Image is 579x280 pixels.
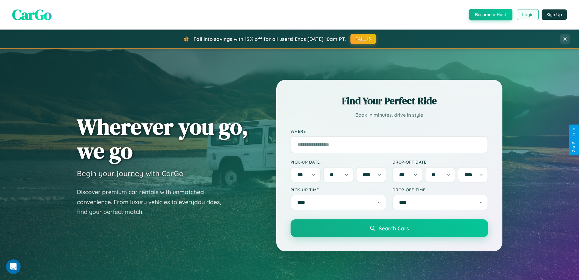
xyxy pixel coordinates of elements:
p: Book in minutes, drive in style [291,111,488,119]
h1: Wherever you go, we go [77,115,248,163]
iframe: Intercom live chat [6,259,21,274]
label: Pick-up Date [291,159,386,165]
button: FALL15 [350,34,376,44]
button: Login [517,9,539,20]
h2: Find Your Perfect Ride [291,94,488,108]
button: Sign Up [542,9,567,20]
button: Search Cars [291,219,488,237]
span: Fall into savings with 15% off for all users! Ends [DATE] 10am PT. [194,36,346,42]
span: CarGo [12,5,52,25]
p: Discover premium car rentals with unmatched convenience. From luxury vehicles to everyday rides, ... [77,187,229,217]
div: Give Feedback [572,128,576,152]
h3: Begin your journey with CarGo [77,169,184,178]
label: Drop-off Date [392,159,488,165]
label: Where [291,129,488,134]
span: Search Cars [379,225,409,232]
label: Drop-off Time [392,187,488,192]
label: Pick-up Time [291,187,386,192]
button: Become a Host [469,9,512,20]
